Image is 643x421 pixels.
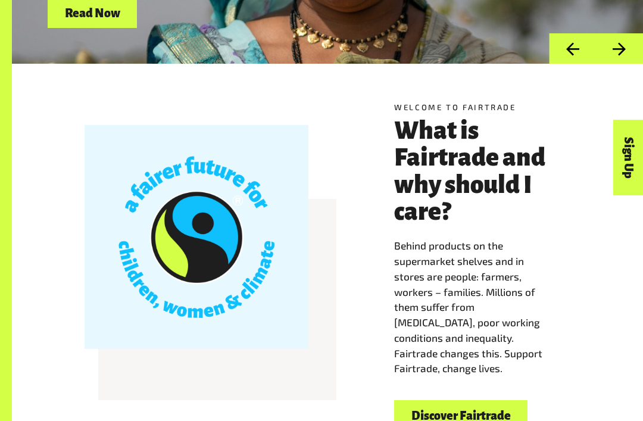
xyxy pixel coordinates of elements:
[596,33,643,64] button: Next
[394,239,542,374] span: Behind products on the supermarket shelves and in stores are people: farmers, workers – families....
[394,102,570,114] h5: Welcome to Fairtrade
[549,33,596,64] button: Previous
[394,117,570,224] h3: What is Fairtrade and why should I care?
